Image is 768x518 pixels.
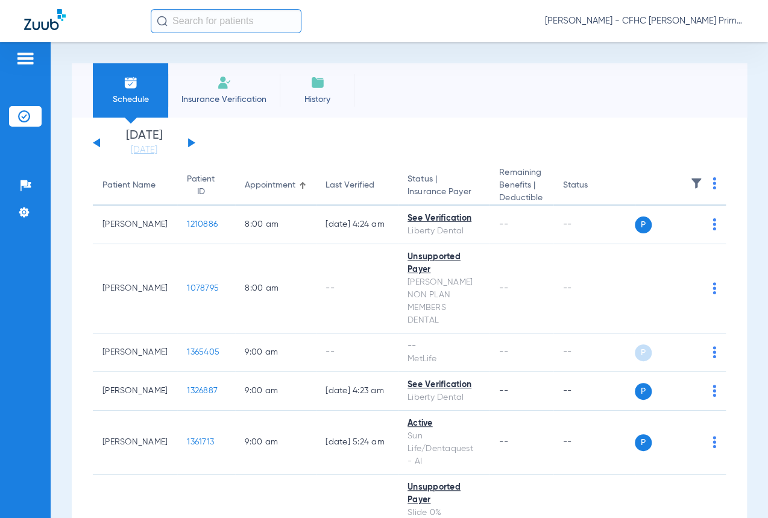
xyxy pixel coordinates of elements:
[685,436,697,448] img: x.svg
[635,216,652,233] span: P
[310,75,325,90] img: History
[93,206,177,244] td: [PERSON_NAME]
[499,387,508,395] span: --
[408,481,480,507] div: Unsupported Payer
[316,411,398,475] td: [DATE] 5:24 AM
[316,206,398,244] td: [DATE] 4:24 AM
[16,51,35,66] img: hamburger-icon
[187,173,225,198] div: Patient ID
[124,75,138,90] img: Schedule
[553,244,635,333] td: --
[217,75,231,90] img: Manual Insurance Verification
[685,218,697,230] img: x.svg
[713,385,716,397] img: group-dot-blue.svg
[235,372,316,411] td: 9:00 AM
[187,387,218,395] span: 1326887
[93,244,177,333] td: [PERSON_NAME]
[545,15,744,27] span: [PERSON_NAME] - CFHC [PERSON_NAME] Primary Care Dental
[102,179,168,192] div: Patient Name
[553,372,635,411] td: --
[408,379,480,391] div: See Verification
[408,212,480,225] div: See Verification
[398,166,489,206] th: Status |
[187,348,219,356] span: 1365405
[408,391,480,404] div: Liberty Dental
[187,438,214,446] span: 1361713
[102,179,156,192] div: Patient Name
[93,411,177,475] td: [PERSON_NAME]
[690,177,702,189] img: filter.svg
[635,344,652,361] span: P
[408,225,480,238] div: Liberty Dental
[713,177,716,189] img: group-dot-blue.svg
[408,251,480,276] div: Unsupported Payer
[499,284,508,292] span: --
[187,173,215,198] div: Patient ID
[187,284,219,292] span: 1078795
[108,144,180,156] a: [DATE]
[635,434,652,451] span: P
[316,333,398,372] td: --
[177,93,271,106] span: Insurance Verification
[289,93,346,106] span: History
[635,383,652,400] span: P
[499,438,508,446] span: --
[235,206,316,244] td: 8:00 AM
[408,430,480,468] div: Sun Life/Dentaquest - AI
[553,333,635,372] td: --
[245,179,306,192] div: Appointment
[24,9,66,30] img: Zuub Logo
[408,186,480,198] span: Insurance Payer
[553,411,635,475] td: --
[553,166,635,206] th: Status
[499,192,543,204] span: Deductible
[245,179,295,192] div: Appointment
[235,411,316,475] td: 9:00 AM
[553,206,635,244] td: --
[499,220,508,229] span: --
[685,385,697,397] img: x.svg
[93,333,177,372] td: [PERSON_NAME]
[713,218,716,230] img: group-dot-blue.svg
[489,166,553,206] th: Remaining Benefits |
[685,346,697,358] img: x.svg
[326,179,374,192] div: Last Verified
[408,276,480,327] div: [PERSON_NAME] NON PLAN MEMBERS DENTAL
[685,282,697,294] img: x.svg
[708,460,768,518] iframe: Chat Widget
[108,130,180,156] li: [DATE]
[157,16,168,27] img: Search Icon
[316,244,398,333] td: --
[235,244,316,333] td: 8:00 AM
[93,372,177,411] td: [PERSON_NAME]
[408,340,480,353] div: --
[235,333,316,372] td: 9:00 AM
[408,353,480,365] div: MetLife
[151,9,301,33] input: Search for patients
[102,93,159,106] span: Schedule
[408,417,480,430] div: Active
[713,282,716,294] img: group-dot-blue.svg
[187,220,218,229] span: 1210886
[316,372,398,411] td: [DATE] 4:23 AM
[713,346,716,358] img: group-dot-blue.svg
[713,436,716,448] img: group-dot-blue.svg
[326,179,388,192] div: Last Verified
[499,348,508,356] span: --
